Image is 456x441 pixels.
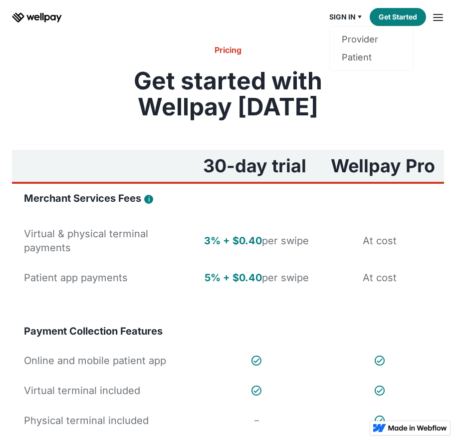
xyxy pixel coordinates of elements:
h4: Payment Collection Features [24,325,163,338]
a: home [12,11,62,23]
strong: 5% + $0.40 [205,272,262,284]
div: Virtual terminal included [24,384,140,398]
div: Physical terminal included [24,414,149,428]
img: Made in Webflow [388,425,447,431]
nav: Sign in [329,26,414,71]
h2: Get started with Wellpay [DATE] [75,68,381,120]
h3: Wellpay Pro [331,156,435,176]
div: Virtual & physical terminal payments [24,227,192,255]
div: Sign in [329,11,356,23]
div: menu [432,10,444,23]
div: per swipe [205,271,309,285]
div: Online and mobile patient app [24,354,166,368]
h3: 30-day trial [203,156,306,176]
h4: Merchant Services Fees [24,192,141,205]
div: At cost [363,271,397,285]
div: Sign in [329,8,370,26]
a: Provider [342,30,401,48]
div: Patient app payments [24,271,128,285]
h6: Pricing [75,44,381,56]
div: per swipe [204,234,309,248]
a: Get Started [370,8,426,26]
a: Patient [342,48,401,66]
div: i [148,195,150,203]
strong: 3% + $0.40 [204,235,262,247]
div: At cost [363,234,397,248]
div: – [254,415,259,427]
